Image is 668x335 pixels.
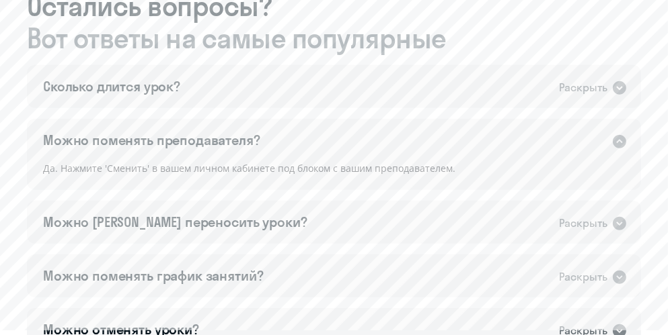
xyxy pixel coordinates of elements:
span: Вот ответы на самые популярные [27,22,641,54]
div: Да. Нажмите 'Сменить' в вашем личном кабинете под блоком с вашим преподавателем. [27,160,641,190]
div: Можно [PERSON_NAME] переносить уроки? [43,213,307,232]
div: Раскрыть [559,215,607,232]
div: Можно поменять преподавателя? [43,131,260,150]
div: Раскрыть [559,79,607,96]
div: Можно поменять график занятий? [43,267,264,285]
div: Раскрыть [559,269,607,285]
div: Сколько длится урок? [43,77,180,96]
